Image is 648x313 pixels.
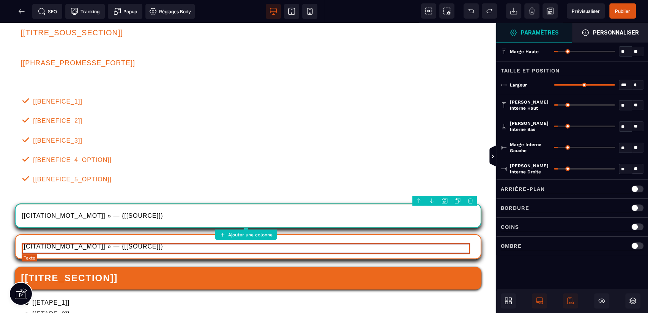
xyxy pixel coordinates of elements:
[22,187,475,198] text: [[CITATION_MOT_A_MOT]] » — {[[SOURCE]]}
[625,293,640,308] span: Ouvrir les calques
[572,23,648,42] span: Ouvrir le gestionnaire de styles
[145,4,195,19] span: Favicon
[33,74,82,84] text: [[BENEFICE_1]]
[215,230,277,240] button: Ajouter une colonne
[482,3,497,19] span: Rétablir
[593,30,639,35] strong: Personnaliser
[563,293,578,308] span: Afficher le mobile
[439,3,454,19] span: Capture d'écran
[510,163,550,175] span: [PERSON_NAME] interne droite
[284,4,299,19] span: Voir tablette
[496,61,648,75] div: Taille et position
[421,3,436,19] span: Voir les composants
[567,3,605,19] span: Aperçu
[510,82,527,88] span: Largeur
[510,49,539,55] span: Marge haute
[33,113,82,123] text: [[BENEFICE_3]]
[506,3,521,19] span: Importer
[266,4,281,19] span: Voir bureau
[609,3,636,19] span: Enregistrer le contenu
[65,4,105,19] span: Code de suivi
[33,93,82,103] text: [[BENEFICE_2]]
[496,145,504,168] span: Afficher les vues
[114,8,137,15] span: Popup
[32,4,62,19] span: Métadata SEO
[33,132,112,142] text: [[BENEFICE_4_OPTION]]
[572,8,600,14] span: Prévisualiser
[501,203,529,212] p: Bordure
[501,293,516,308] span: Ouvrir les blocs
[32,275,69,285] text: [[ETAPE_1]]
[501,184,545,193] p: Arrière-plan
[524,3,539,19] span: Nettoyage
[228,232,273,238] strong: Ajouter une colonne
[71,8,99,15] span: Tracking
[108,4,142,19] span: Créer une alerte modale
[542,3,558,19] span: Enregistrer
[21,250,475,261] h2: [[TITRE_SECTION]]
[149,8,191,15] span: Réglages Body
[496,23,572,42] span: Ouvrir le gestionnaire de styles
[20,3,476,16] text: [[TITRE_SOUS_SECTION]]
[510,142,550,154] span: Marge interne gauche
[20,34,476,47] text: [[PHRASE_PROMESSE_FORTE]]
[22,218,475,229] text: [[CITATION_MOT_A_MOT]] » — {[[SOURCE]]}
[532,293,547,308] span: Afficher le desktop
[521,30,559,35] strong: Paramètres
[464,3,479,19] span: Défaire
[32,286,69,296] text: [[ETAPE_2]]
[33,151,112,162] text: [[BENEFICE_5_OPTION]]
[14,4,29,19] span: Retour
[38,8,57,15] span: SEO
[501,241,522,250] p: Ombre
[510,99,550,111] span: [PERSON_NAME] interne haut
[594,293,609,308] span: Masquer le bloc
[510,120,550,132] span: [PERSON_NAME] interne bas
[501,222,519,231] p: Coins
[615,8,630,14] span: Publier
[302,4,317,19] span: Voir mobile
